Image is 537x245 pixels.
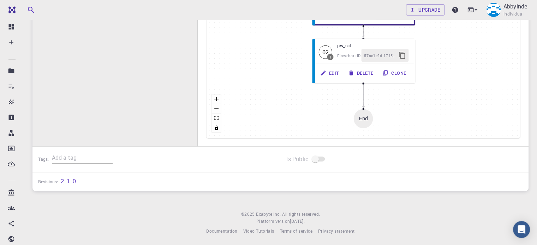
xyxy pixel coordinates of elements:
[378,9,412,22] button: Clone
[67,178,70,185] a: 1
[38,153,52,163] h6: Tags:
[338,53,362,58] span: Flowchart ID:
[318,228,355,234] span: Privacy statement
[280,228,312,234] span: Terms of service
[38,178,58,185] h6: Revisions:
[318,228,355,235] a: Privacy statement
[212,123,221,133] button: toggle interactivity
[330,55,331,59] div: I
[344,9,378,22] button: Delete
[243,228,274,234] span: Video Tutorials
[256,218,290,225] span: Platform version
[290,218,305,225] a: [DATE].
[256,211,281,218] a: Exabyte Inc.
[241,211,256,218] span: © 2025
[256,211,281,217] span: Exabyte Inc.
[212,104,221,114] button: zoom out
[212,94,221,104] button: zoom in
[364,52,396,59] span: 57ac1e1d-1715-4d28-8f63-89407dd36635
[503,11,524,18] span: Individual
[14,5,40,11] span: Support
[6,6,16,13] img: logo
[406,4,444,16] a: Upgrade
[206,228,237,235] a: Documentation
[487,3,501,17] img: Abbyinde
[319,45,332,59] span: Idle
[513,221,530,238] div: Open Intercom Messenger
[503,2,527,11] p: Abbyinde
[280,228,312,235] a: Terms of service
[338,42,409,49] h6: pw_scf
[319,45,332,59] div: 02
[73,178,76,185] a: 0
[212,114,221,123] button: fit view
[206,228,237,234] span: Documentation
[312,39,415,84] div: 02Ipw_scfFlowchart ID:57ac1e1d-1715-4d28-8f63-89407dd36635EditDeleteClone
[243,228,274,235] a: Video Tutorials
[359,116,368,121] div: End
[286,155,309,163] span: Is Public
[316,9,344,22] button: Edit
[282,211,320,218] span: All rights reserved.
[344,67,378,79] button: Delete
[354,109,373,128] div: End
[316,67,344,79] button: Edit
[52,152,113,164] input: Add a tag
[290,218,305,224] span: [DATE] .
[61,178,64,185] a: 2
[378,67,412,79] button: Clone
